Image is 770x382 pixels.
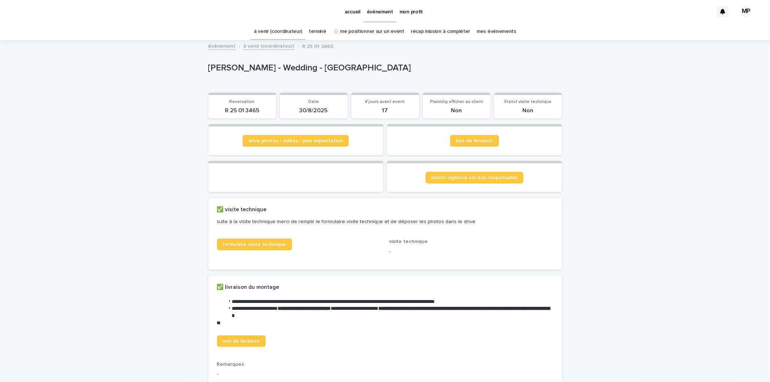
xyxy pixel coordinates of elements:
span: formulaire visite technique [223,242,286,247]
p: [PERSON_NAME] - Wedding - [GEOGRAPHIC_DATA] [208,63,559,73]
p: suite à la visite technique merci de remplir le formulaire visite technique et de déposer les pho... [217,218,551,225]
p: Non [427,107,486,114]
h2: ✅ livraison du montage [217,284,279,291]
span: bon de livraison [456,138,493,143]
span: Date [308,100,319,104]
a: bon de livraison [450,135,499,147]
div: MP [740,6,752,17]
span: Reservation [230,100,255,104]
a: à venir (coordinateur) [244,42,295,50]
span: bon de livraison [223,339,260,344]
p: Non [499,107,558,114]
p: R 25 01 3465 [213,107,272,114]
p: - [390,248,553,255]
a: récap mission à compléter [411,23,470,40]
a: ✋🏻 me positionner sur un event [333,23,404,40]
a: événement [208,42,236,50]
a: à venir (coordinateur) [254,23,302,40]
span: drive photos / vidéos / plan implantation [248,138,343,143]
img: Ls34BcGeRexTGTNfXpUC [14,4,84,19]
h2: ✅ visite technique [217,207,267,213]
p: 17 [356,107,415,114]
a: terminé [309,23,326,40]
a: formulaire visite technique [217,239,292,250]
span: visite technique [390,239,428,244]
p: - [217,370,553,378]
a: bon de livraison [217,335,266,347]
span: Planning afficher au client [430,100,483,104]
a: points vigilance sol éco-responsable [426,172,523,183]
p: R 25 01 3465 [303,42,334,50]
span: Statut visite technique [504,100,552,104]
a: mes événements [477,23,516,40]
span: # jours avant event [365,100,405,104]
span: points vigilance sol éco-responsable [431,175,518,180]
p: 30/8/2025 [284,107,343,114]
a: drive photos / vidéos / plan implantation [243,135,349,147]
span: Remarques [217,362,244,367]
